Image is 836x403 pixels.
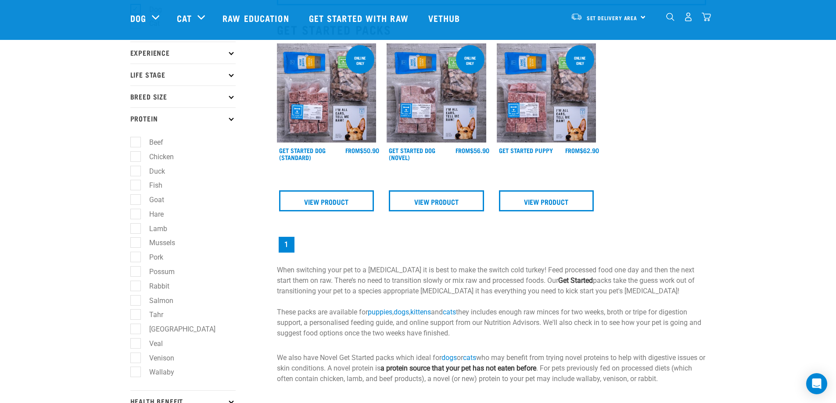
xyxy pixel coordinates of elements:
a: cats [443,308,456,316]
a: dogs [441,353,457,362]
a: dogs [394,308,409,316]
div: online only [456,51,484,70]
nav: pagination [277,235,706,254]
p: Protein [130,107,236,129]
p: Breed Size [130,86,236,107]
img: home-icon@2x.png [702,12,711,21]
span: FROM [345,149,360,152]
a: kittens [410,308,431,316]
a: Get Started Puppy [499,149,553,152]
p: When switching your pet to a [MEDICAL_DATA] it is best to make the switch cold turkey! Feed proce... [277,265,706,339]
p: We also have Novel Get Started packs which ideal for or who may benefit from trying novel protein... [277,353,706,384]
img: NPS Puppy Update [497,43,596,143]
div: $62.90 [565,147,599,154]
label: Wallaby [135,367,178,378]
a: Get started with Raw [300,0,420,36]
label: Fish [135,180,166,191]
a: Page 1 [279,237,294,253]
div: online only [346,51,374,70]
label: Veal [135,338,166,349]
p: Life Stage [130,64,236,86]
a: View Product [499,190,594,211]
a: View Product [279,190,374,211]
strong: Get Started [558,276,593,285]
span: Set Delivery Area [587,16,638,19]
img: home-icon-1@2x.png [666,13,675,21]
a: Dog [130,11,146,25]
label: Rabbit [135,281,173,292]
img: NSP Dog Standard Update [277,43,377,143]
label: Beef [135,137,167,148]
p: Experience [130,42,236,64]
a: puppies [368,308,392,316]
label: Salmon [135,295,177,306]
label: Duck [135,166,169,177]
div: $50.90 [345,147,379,154]
img: NSP Dog Novel Update [387,43,486,143]
label: Pork [135,252,167,263]
label: Lamb [135,223,171,234]
strong: a protein source that your pet has not eaten before [380,364,536,372]
label: Goat [135,194,168,205]
label: Mussels [135,237,179,248]
a: Raw Education [214,0,300,36]
div: Open Intercom Messenger [806,373,827,394]
span: FROM [456,149,470,152]
label: Tahr [135,309,167,320]
label: Venison [135,353,178,364]
a: Vethub [420,0,471,36]
a: Get Started Dog (Novel) [389,149,435,159]
a: View Product [389,190,484,211]
a: Get Started Dog (Standard) [279,149,326,159]
span: FROM [565,149,580,152]
label: [GEOGRAPHIC_DATA] [135,324,219,335]
img: van-moving.png [570,13,582,21]
a: cats [463,353,476,362]
label: Possum [135,266,178,277]
img: user.png [684,12,693,21]
label: Chicken [135,151,177,162]
div: $56.90 [456,147,489,154]
label: Hare [135,209,167,220]
div: online only [566,51,594,70]
a: Cat [177,11,192,25]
